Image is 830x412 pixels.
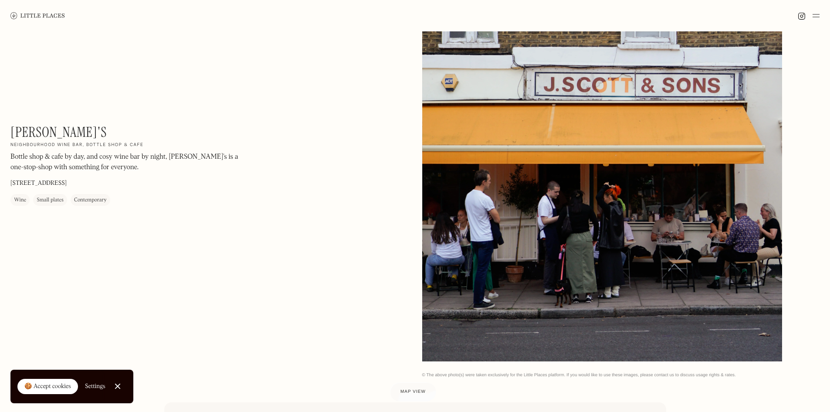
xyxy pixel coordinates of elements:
div: Settings [85,383,105,389]
span: Map view [400,389,426,394]
div: 🍪 Accept cookies [24,382,71,391]
a: Map view [390,382,436,402]
h2: Neighbourhood wine bar, bottle shop & cafe [10,142,143,148]
div: Contemporary [74,196,107,204]
a: Close Cookie Popup [109,378,126,395]
div: Wine [14,196,26,204]
div: Small plates [37,196,64,204]
div: © The above photo(s) were taken exclusively for the Little Places platform. If you would like to ... [422,372,820,378]
a: Settings [85,377,105,396]
p: [STREET_ADDRESS] [10,179,67,188]
a: 🍪 Accept cookies [17,379,78,395]
div: Close Cookie Popup [117,386,118,387]
h1: [PERSON_NAME]'s [10,124,107,140]
p: Bottle shop & cafe by day, and cosy wine bar by night, [PERSON_NAME]'s is a one-stop-shop with so... [10,152,246,173]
